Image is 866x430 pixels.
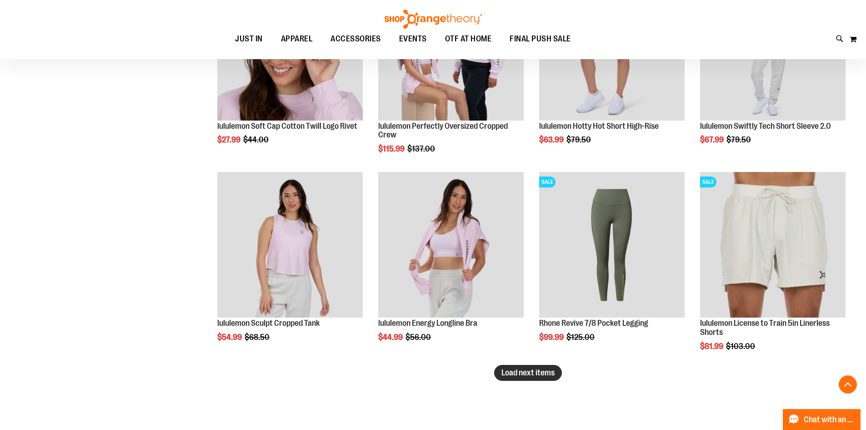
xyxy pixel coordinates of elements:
span: $54.99 [217,333,243,342]
a: lululemon Sculpt Cropped Tank [217,172,363,319]
div: product [374,167,528,365]
a: ACCESSORIES [321,29,390,50]
div: product [535,167,689,365]
img: lululemon Energy Longline Bra [378,172,524,318]
span: $115.99 [378,144,406,153]
img: lululemon Sculpt Cropped Tank [217,172,363,318]
button: Load next items [494,365,562,381]
span: $79.50 [726,135,752,144]
a: FINAL PUSH SALE [501,29,580,50]
a: lululemon Energy Longline Bra [378,172,524,319]
span: OTF AT HOME [445,29,492,49]
a: lululemon License to Train 5in Linerless Shorts [700,319,830,337]
a: Rhone Revive 7/8 Pocket Legging [539,319,648,328]
span: $79.50 [566,135,592,144]
span: $56.00 [405,333,432,342]
span: $67.99 [700,135,725,144]
button: Back To Top [839,375,857,394]
span: $99.99 [539,333,565,342]
span: FINAL PUSH SALE [510,29,571,49]
img: lululemon License to Train 5in Linerless Shorts [700,172,846,318]
span: SALE [700,177,716,187]
span: $125.00 [566,333,596,342]
button: Chat with an Expert [783,409,861,430]
span: $63.99 [539,135,565,144]
img: Rhone Revive 7/8 Pocket Legging [539,172,685,318]
span: ACCESSORIES [330,29,381,49]
a: JUST IN [226,29,272,50]
span: $81.99 [700,342,725,351]
a: lululemon Sculpt Cropped Tank [217,319,320,328]
span: $44.00 [243,135,270,144]
span: $137.00 [407,144,436,153]
a: lululemon Energy Longline Bra [378,319,477,328]
img: Shop Orangetheory [383,10,483,29]
a: Rhone Revive 7/8 Pocket LeggingSALE [539,172,685,319]
div: product [213,167,367,365]
span: $44.99 [378,333,404,342]
span: $27.99 [217,135,242,144]
span: $68.50 [245,333,271,342]
a: APPAREL [272,29,322,49]
span: $103.00 [726,342,756,351]
a: lululemon Soft Cap Cotton Twill Logo Rivet [217,121,357,131]
span: Load next items [501,368,555,377]
span: Chat with an Expert [804,415,855,424]
span: JUST IN [235,29,263,49]
a: OTF AT HOME [436,29,501,50]
span: APPAREL [281,29,313,49]
div: product [696,167,850,374]
span: EVENTS [399,29,427,49]
a: lululemon License to Train 5in Linerless ShortsSALE [700,172,846,319]
a: lululemon Swiftly Tech Short Sleeve 2.0 [700,121,831,131]
a: lululemon Perfectly Oversized Cropped Crew [378,121,508,140]
span: SALE [539,177,556,187]
a: EVENTS [390,29,436,50]
a: lululemon Hotty Hot Short High-Rise [539,121,659,131]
